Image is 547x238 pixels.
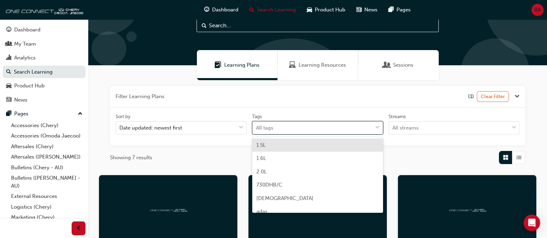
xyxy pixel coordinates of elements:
[351,3,383,17] a: news-iconNews
[256,169,267,175] span: 2.0L
[256,155,266,161] span: 1.6L
[256,208,267,215] span: adas
[8,152,85,162] a: Aftersales ([PERSON_NAME])
[212,6,238,14] span: Dashboard
[516,154,521,162] span: List
[3,38,85,50] a: My Team
[389,6,394,14] span: pages-icon
[14,110,28,118] div: Pages
[6,83,11,89] span: car-icon
[8,191,85,202] a: External Resources
[392,124,419,132] div: All streams
[3,51,85,64] a: Analytics
[383,3,416,17] a: pages-iconPages
[477,91,509,102] button: Clear Filter
[307,6,312,14] span: car-icon
[116,113,130,120] div: Sort by
[8,212,85,223] a: Marketing (Chery)
[356,6,362,14] span: news-icon
[256,195,313,201] span: [DEMOGRAPHIC_DATA]
[3,3,83,17] img: oneconnect
[364,6,377,14] span: News
[315,6,345,14] span: Product Hub
[239,123,244,132] span: down-icon
[14,96,27,104] div: News
[202,22,207,30] span: Search
[244,3,301,17] a: search-iconSearch Learning
[8,131,85,141] a: Accessories (Omoda Jaecoo)
[6,27,11,33] span: guage-icon
[448,206,486,213] img: oneconnect
[14,82,45,90] div: Product Hub
[14,54,36,62] div: Analytics
[8,120,85,131] a: Accessories (Chery)
[3,107,85,120] button: Pages
[301,3,351,17] a: car-iconProduct Hub
[204,6,209,14] span: guage-icon
[3,79,85,92] a: Product Hub
[199,3,244,17] a: guage-iconDashboard
[197,19,439,32] input: Search...
[14,26,40,34] div: Dashboard
[393,61,413,69] span: Sessions
[358,50,439,80] a: SessionsSessions
[76,224,81,233] span: prev-icon
[523,215,540,231] div: Open Intercom Messenger
[3,22,85,107] button: DashboardMy TeamAnalyticsSearch LearningProduct HubNews
[8,202,85,212] a: Logistics (Chery)
[3,23,85,36] a: Dashboard
[256,182,282,188] span: 730DHB/C
[6,41,11,47] span: people-icon
[383,61,390,69] span: Sessions
[224,61,259,69] span: Learning Plans
[256,124,273,132] div: All tags
[534,6,541,14] span: BA
[8,162,85,173] a: Bulletins (Chery - AU)
[252,113,383,135] label: tagOptions
[3,94,85,106] a: News
[119,124,182,132] div: Date updated: newest first
[3,66,85,78] a: Search Learning
[396,6,411,14] span: Pages
[8,141,85,152] a: Aftersales (Chery)
[149,206,187,213] img: oneconnect
[197,50,277,80] a: Learning PlansLearning Plans
[256,142,266,148] span: 1.5L
[6,69,11,75] span: search-icon
[6,55,11,61] span: chart-icon
[289,61,296,69] span: Learning Resources
[299,61,346,69] span: Learning Resources
[277,50,358,80] a: Learning ResourcesLearning Resources
[6,111,11,117] span: pages-icon
[110,154,152,162] span: Showing 7 results
[512,123,517,132] span: down-icon
[14,40,36,48] div: My Team
[6,97,11,103] span: news-icon
[389,113,406,120] div: Streams
[252,113,262,120] div: Tags
[249,6,254,14] span: search-icon
[8,173,85,191] a: Bulletins ([PERSON_NAME] - AU)
[503,154,508,162] span: Grid
[215,61,221,69] span: Learning Plans
[514,93,520,101] button: Close the filter
[257,6,296,14] span: Search Learning
[375,123,380,132] span: down-icon
[531,4,544,16] button: BA
[78,110,83,118] span: up-icon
